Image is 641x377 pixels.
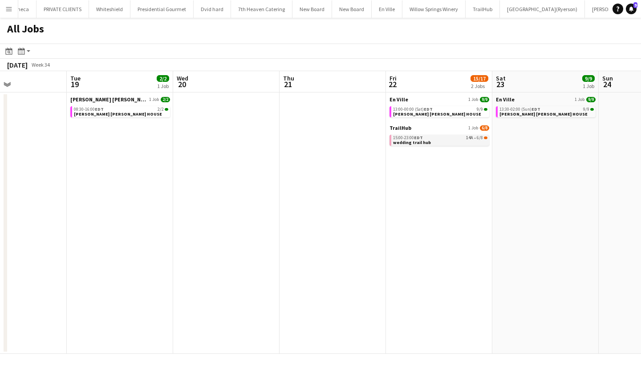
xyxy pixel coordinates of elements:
[626,4,637,14] a: 9
[29,61,52,68] span: Week 34
[477,136,483,140] span: 6/8
[283,74,294,82] span: Thu
[500,0,585,18] button: [GEOGRAPHIC_DATA](Ryerson)
[389,124,489,131] a: TrailHub1 Job6/8
[177,74,188,82] span: Wed
[389,74,397,82] span: Fri
[332,0,372,18] button: New Board
[95,106,104,112] span: EDT
[389,124,411,131] span: TrailHub
[393,111,481,117] span: MILLER LASH HOUSE
[499,111,588,117] span: MILLER LASH HOUSE
[393,135,487,145] a: 15:00-23:00EDT14A•6/8wedding trail hub
[484,136,487,139] span: 6/8
[70,96,170,119] div: [PERSON_NAME] [PERSON_NAME]1 Job2/208:30-16:00EDT2/2[PERSON_NAME] [PERSON_NAME] HOUSE
[292,0,332,18] button: New Board
[37,0,89,18] button: PRIVATE CLIENTS
[466,0,500,18] button: TrailHub
[74,107,104,112] span: 08:30-16:00
[393,136,423,140] span: 15:00-23:00
[149,97,159,102] span: 1 Job
[601,79,613,89] span: 24
[402,0,466,18] button: Willow Springs Winery
[496,96,596,103] a: En Ville1 Job9/9
[471,75,488,82] span: 15/17
[468,97,478,102] span: 1 Job
[165,108,168,111] span: 2/2
[480,97,489,102] span: 9/9
[388,79,397,89] span: 22
[590,108,594,111] span: 9/9
[393,140,431,145] span: wedding trail hub
[74,111,162,117] span: MILLER LASH HOUSE
[7,60,28,69] div: [DATE]
[74,106,168,116] a: 08:30-16:00EDT2/2[PERSON_NAME] [PERSON_NAME] HOUSE
[89,0,130,18] button: Whiteshield
[161,97,170,102] span: 2/2
[586,97,596,102] span: 9/9
[389,96,489,103] a: En Ville1 Job9/9
[582,75,595,82] span: 9/9
[575,97,584,102] span: 1 Job
[130,0,194,18] button: Presidential Gourmet
[70,96,170,103] a: [PERSON_NAME] [PERSON_NAME]1 Job2/2
[496,74,506,82] span: Sat
[495,79,506,89] span: 23
[70,74,81,82] span: Tue
[531,106,540,112] span: EDT
[70,96,147,103] span: MILLER LASH
[583,83,594,89] div: 1 Job
[5,0,37,18] button: Seneca
[499,106,594,116] a: 13:30-02:00 (Sun)EDT9/9[PERSON_NAME] [PERSON_NAME] HOUSE
[496,96,596,119] div: En Ville1 Job9/913:30-02:00 (Sun)EDT9/9[PERSON_NAME] [PERSON_NAME] HOUSE
[499,107,540,112] span: 13:30-02:00 (Sun)
[282,79,294,89] span: 21
[389,96,408,103] span: En Ville
[393,107,433,112] span: 13:00-00:00 (Sat)
[477,107,483,112] span: 9/9
[389,96,489,124] div: En Ville1 Job9/913:00-00:00 (Sat)EDT9/9[PERSON_NAME] [PERSON_NAME] HOUSE
[372,0,402,18] button: En Ville
[194,0,231,18] button: Dvid hard
[69,79,81,89] span: 19
[496,96,515,103] span: En Ville
[389,124,489,148] div: TrailHub1 Job6/815:00-23:00EDT14A•6/8wedding trail hub
[157,83,169,89] div: 1 Job
[484,108,487,111] span: 9/9
[175,79,188,89] span: 20
[471,83,488,89] div: 2 Jobs
[157,75,169,82] span: 2/2
[393,136,487,140] div: •
[633,2,637,8] span: 9
[393,106,487,116] a: 13:00-00:00 (Sat)EDT9/9[PERSON_NAME] [PERSON_NAME] HOUSE
[231,0,292,18] button: 7th Heaven Catering
[468,125,478,131] span: 1 Job
[480,125,489,131] span: 6/8
[158,107,164,112] span: 2/2
[414,135,423,140] span: EDT
[466,136,473,140] span: 14A
[583,107,589,112] span: 9/9
[424,106,433,112] span: EDT
[602,74,613,82] span: Sun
